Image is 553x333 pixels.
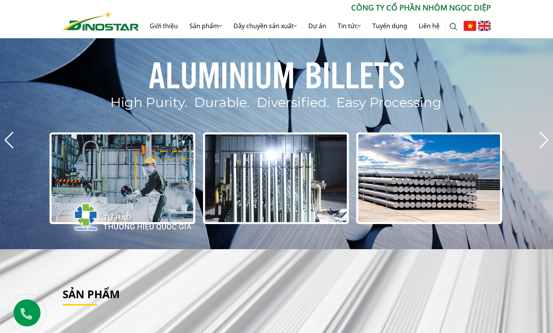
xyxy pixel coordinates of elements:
p: CÔNG TY CỔ PHẦN NHÔM NGỌC DIỆP [139,2,491,14]
div: Next slide [539,132,549,149]
img: thqg [51,189,193,241]
a: Sản phẩm [63,287,120,301]
a: Tin tức [332,14,367,38]
a: Tuyển dụng [367,14,413,38]
div: Previous slide [4,132,14,149]
a: Sản phẩm [184,14,228,38]
a: Dây chuyền sản xuất [228,14,303,38]
a: Nhôm Dinostar [63,10,139,30]
img: Nhôm Dinostar [63,11,139,31]
img: search [450,23,457,31]
a: Liên hệ [413,14,445,38]
a: Dự án [303,14,332,38]
a: Giới thiệu [144,14,184,38]
img: Tiếng Việt [463,21,476,31]
img: English [478,21,491,31]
